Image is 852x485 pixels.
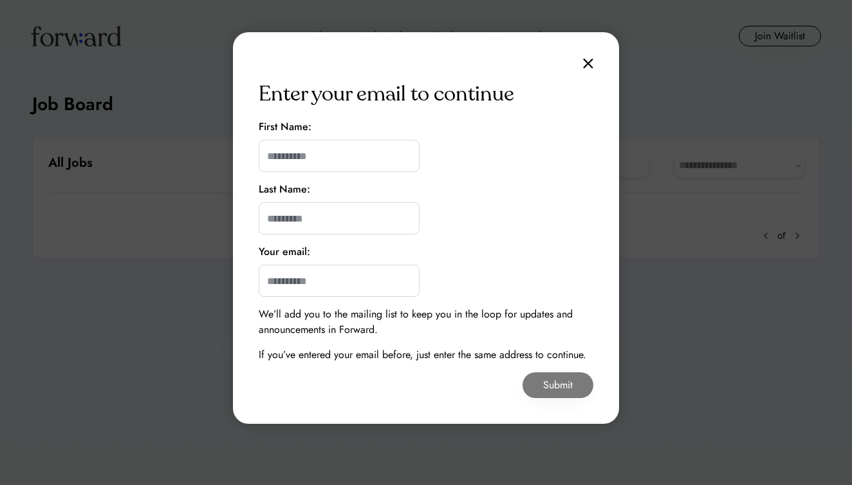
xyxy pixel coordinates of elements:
div: Enter your email to continue [259,79,514,109]
div: First Name: [259,119,311,135]
div: Last Name: [259,182,310,197]
div: If you’ve entered your email before, just enter the same address to continue. [259,347,586,363]
div: We’ll add you to the mailing list to keep you in the loop for updates and announcements in Forward. [259,307,593,338]
button: Submit [523,372,593,398]
div: Your email: [259,244,310,260]
img: close.svg [583,58,593,69]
